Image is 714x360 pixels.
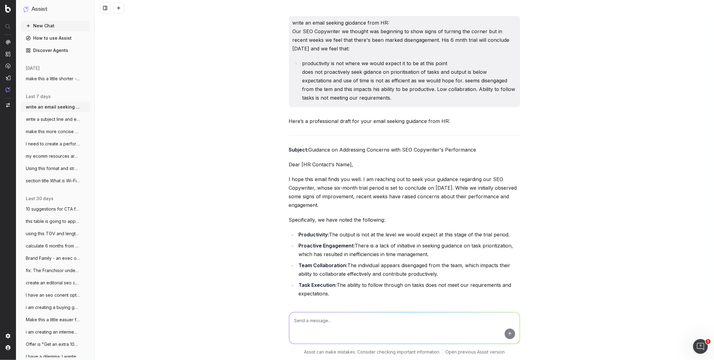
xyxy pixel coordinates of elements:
span: I need to create a performance review sc [26,141,80,147]
p: Here’s a professional draft for your email seeking guidance from HR: [289,117,520,125]
img: Analytics [6,40,10,45]
button: write a subject line and email to our se [21,114,90,124]
img: Activation [6,63,10,69]
img: Switch project [6,103,10,107]
span: [DATE] [26,65,40,71]
span: section title What is Wi-Fi 7? Wi-Fi 7 ( [26,178,80,184]
span: write a subject line and email to our se [26,116,80,122]
img: Setting [6,334,10,338]
button: 10 suggestions for CTA for link to windo [21,204,90,214]
span: 1 [706,339,711,344]
span: create an editorial seo content framewor [26,280,80,286]
span: my ecomm resources are thin. for big eve [26,153,80,159]
span: I have an seo conent optimisation questi [26,292,80,298]
li: The output is not at the level we would expect at this stage of the trial period. [297,230,520,239]
span: i am creating an intermediary category p [26,329,80,335]
span: Brand Family - an exec overview: D AT T [26,255,80,261]
button: i am creating a buying guidde content au [21,303,90,312]
button: Using this format and structure and tone [21,164,90,173]
a: How to use Assist [21,33,90,43]
h1: Assist [31,5,47,14]
span: make this a little shorter - Before brin [26,76,80,82]
iframe: Intercom live chat [693,339,708,354]
span: 10 suggestions for CTA for link to windo [26,206,80,212]
span: Make this a little easuer for laymen to [26,317,80,323]
p: Dear [HR Contact's Name], [289,160,520,169]
span: Offer is "Get an extra 10% off All Mobil [26,341,80,347]
li: productivity is not where we would expect it to be at this point does not proactively seek gidanc... [301,59,516,102]
button: fix: The Franchisor understands that the [21,266,90,275]
button: I need to create a performance review sc [21,139,90,149]
button: Make this a little easuer for laymen to [21,315,90,325]
button: create an editorial seo content framewor [21,278,90,288]
span: last 30 days [26,196,53,202]
button: Offer is "Get an extra 10% off All Mobil [21,339,90,349]
button: write an email seeking giodance from HR: [21,102,90,112]
strong: Proactive Engagement: [299,243,355,249]
img: My account [6,345,10,350]
a: Discover Agents [21,45,90,55]
strong: Subject: [289,147,309,153]
img: Assist [23,6,29,12]
button: Assist [23,5,87,14]
span: make this more concise and clear: Hi Mar [26,129,80,135]
strong: Task Execution: [299,282,337,288]
li: There is a lack of initiative in seeking guidance on task prioritization, which has resulted in i... [297,241,520,259]
button: calculate 6 months from [DATE] [21,241,90,251]
button: Brand Family - an exec overview: D AT T [21,253,90,263]
p: We are concerned that these issues may hinder their ability to succeed in this role and would app... [289,304,520,321]
button: I have an seo conent optimisation questi [21,290,90,300]
button: make this more concise and clear: Hi Mar [21,127,90,136]
img: Studio [6,75,10,80]
span: calculate 6 months from [DATE] [26,243,80,249]
p: I hope this email finds you well. I am reaching out to seek your guidance regarding our SEO Copyw... [289,175,520,209]
button: make this a little shorter - Before brin [21,74,90,84]
p: write an email seeking giodance from HR: Our SEO Copywriter we thought was beginning to show sign... [293,18,516,53]
span: last 7 days [26,93,51,100]
p: Specifically, we have noted the following: [289,216,520,224]
span: fix: The Franchisor understands that the [26,267,80,274]
button: my ecomm resources are thin. for big eve [21,151,90,161]
button: this table is going to appear on a [PERSON_NAME] [21,216,90,226]
img: Intelligence [6,51,10,57]
button: i am creating an intermediary category p [21,327,90,337]
span: Using this format and structure and tone [26,165,80,172]
a: Open previous Assist version [445,349,505,355]
button: section title What is Wi-Fi 7? Wi-Fi 7 ( [21,176,90,186]
span: using this TOV and length: Cold snap? No [26,231,80,237]
button: New Chat [21,21,90,31]
span: I have a dilemma. I wanted a [DEMOGRAPHIC_DATA] door [26,354,80,360]
button: using this TOV and length: Cold snap? No [21,229,90,239]
strong: Team Collaboration: [299,262,348,268]
img: Botify logo [5,5,11,13]
li: The individual appears disengaged from the team, which impacts their ability to collaborate effec... [297,261,520,278]
span: this table is going to appear on a [PERSON_NAME] [26,218,80,224]
p: Assist can make mistakes. Consider checking important information. [304,349,440,355]
p: Guidance on Addressing Concerns with SEO Copywriter's Performance [289,145,520,154]
span: i am creating a buying guidde content au [26,304,80,311]
strong: Productivity: [299,231,329,238]
span: write an email seeking giodance from HR: [26,104,80,110]
li: The ability to follow through on tasks does not meet our requirements and expectations. [297,281,520,298]
img: Assist [6,87,10,92]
